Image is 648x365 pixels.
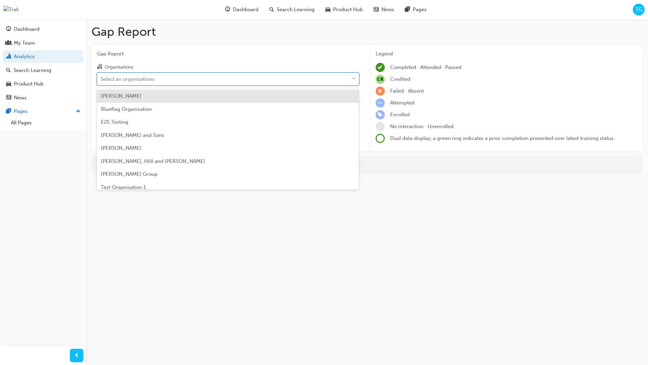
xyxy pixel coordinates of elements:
div: Legend [376,50,638,58]
span: down-icon [351,75,356,83]
button: DashboardMy TeamAnalyticsSearch LearningProduct HubNews [3,22,83,105]
span: Failed · Absent [390,88,424,94]
span: Search Learning [277,6,315,14]
span: pages-icon [405,5,410,14]
span: No interaction · Unenrolled [390,123,454,129]
div: News [14,94,27,102]
span: learningRecordVerb_FAIL-icon [376,87,385,96]
div: Product Hub [14,80,44,88]
div: For more in-depth analysis and data download, go to [97,162,638,169]
span: Test Organisation 1 [101,184,146,190]
div: My Team [14,39,35,47]
span: [PERSON_NAME] Group [101,171,158,177]
a: Search Learning [3,64,83,77]
span: organisation-icon [97,64,102,70]
span: News [381,6,394,14]
div: Search Learning [13,67,51,74]
span: Product Hub [333,6,363,14]
span: up-icon [76,107,81,116]
a: Dashboard [3,23,83,35]
a: pages-iconPages [400,3,432,17]
span: Gap Report [97,50,359,58]
button: Pages [3,105,83,118]
a: car-iconProduct Hub [320,3,368,17]
a: news-iconNews [368,3,400,17]
span: prev-icon [74,351,79,360]
span: people-icon [6,40,11,46]
a: Product Hub [3,78,83,90]
a: My Team [3,37,83,49]
span: learningRecordVerb_ENROLL-icon [376,110,385,119]
h1: Gap Report [91,24,643,39]
div: Select an organisations [101,75,155,83]
span: E2E:Testing [101,119,128,125]
span: [PERSON_NAME] [101,93,141,99]
span: Blueflag Organisation [101,106,152,112]
span: learningRecordVerb_COMPLETE-icon [376,63,385,72]
span: news-icon [6,95,11,101]
span: news-icon [374,5,379,14]
a: guage-iconDashboard [220,3,264,17]
span: Dual data display; a green ring indicates a prior completion presented over latest training status. [390,135,615,141]
span: [PERSON_NAME], Hilll and [PERSON_NAME] [101,158,205,164]
span: chart-icon [6,54,11,60]
span: Completed · Attended · Passed [390,64,461,70]
a: Analytics [3,50,83,63]
button: TG [633,4,645,16]
span: learningRecordVerb_ATTEMPT-icon [376,98,385,107]
span: Dashboard [233,6,259,14]
span: Pages [413,6,427,14]
span: null-icon [376,75,385,84]
span: guage-icon [6,26,11,32]
img: Trak [3,6,19,14]
span: Attempted [390,100,414,106]
span: car-icon [6,81,11,87]
a: All Pages [8,118,83,128]
span: [PERSON_NAME] and Sons [101,132,164,138]
span: TG [636,6,642,14]
a: News [3,92,83,104]
div: Organisations [105,64,133,71]
span: Credited [390,76,410,82]
div: Dashboard [14,25,39,33]
span: [PERSON_NAME] [101,145,141,151]
a: search-iconSearch Learning [264,3,320,17]
span: guage-icon [225,5,230,14]
span: search-icon [269,5,274,14]
span: pages-icon [6,108,11,115]
div: Pages [14,107,28,115]
span: Enrolled [390,112,410,118]
span: car-icon [325,5,330,14]
span: search-icon [6,68,11,74]
span: learningRecordVerb_NONE-icon [376,122,385,131]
